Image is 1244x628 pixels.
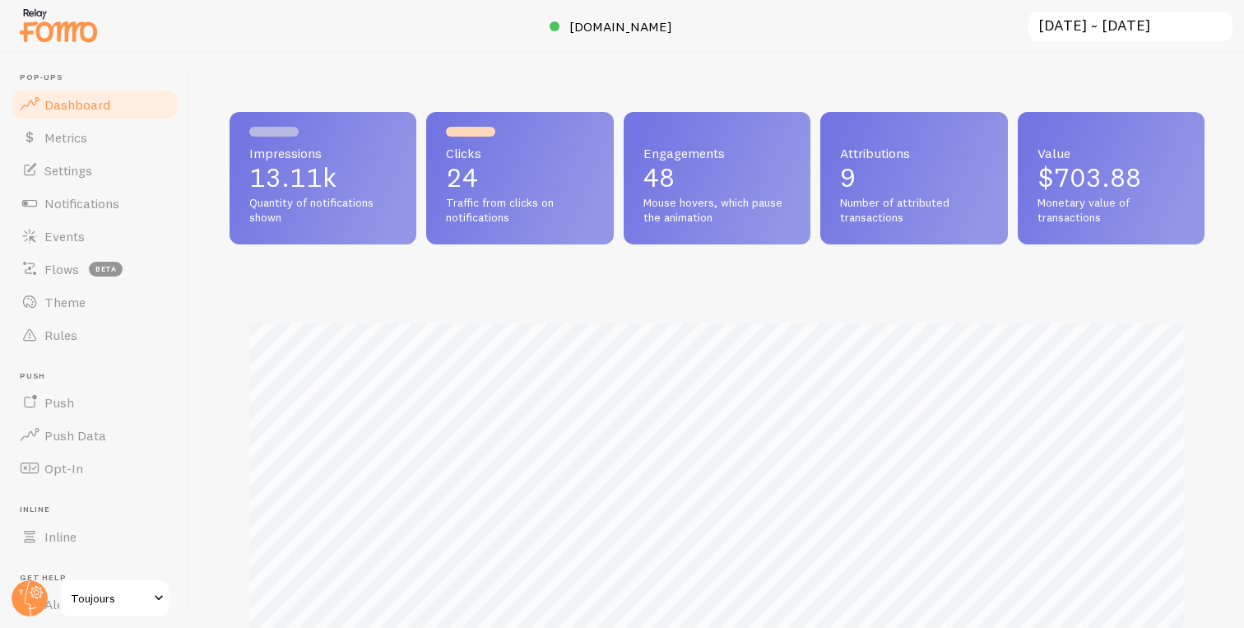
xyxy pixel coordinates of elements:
[10,253,179,286] a: Flows beta
[44,261,79,277] span: Flows
[71,588,149,608] span: Toujours
[44,129,87,146] span: Metrics
[44,294,86,310] span: Theme
[10,88,179,121] a: Dashboard
[10,520,179,553] a: Inline
[840,165,987,191] p: 9
[446,165,593,191] p: 24
[10,220,179,253] a: Events
[840,147,987,160] span: Attributions
[643,196,791,225] span: Mouse hovers, which pause the animation
[446,147,593,160] span: Clicks
[10,386,179,419] a: Push
[840,196,987,225] span: Number of attributed transactions
[10,319,179,351] a: Rules
[44,327,77,343] span: Rules
[20,573,179,584] span: Get Help
[44,162,92,179] span: Settings
[10,419,179,452] a: Push Data
[10,286,179,319] a: Theme
[44,96,110,113] span: Dashboard
[249,196,397,225] span: Quantity of notifications shown
[44,195,119,212] span: Notifications
[44,460,83,477] span: Opt-In
[44,528,77,545] span: Inline
[249,165,397,191] p: 13.11k
[10,187,179,220] a: Notifications
[10,452,179,485] a: Opt-In
[20,72,179,83] span: Pop-ups
[446,196,593,225] span: Traffic from clicks on notifications
[17,4,100,46] img: fomo-relay-logo-orange.svg
[643,165,791,191] p: 48
[10,154,179,187] a: Settings
[249,147,397,160] span: Impressions
[643,147,791,160] span: Engagements
[20,505,179,515] span: Inline
[10,121,179,154] a: Metrics
[59,579,170,618] a: Toujours
[20,371,179,382] span: Push
[1037,196,1185,225] span: Monetary value of transactions
[44,228,85,244] span: Events
[1037,161,1141,193] span: $703.88
[44,394,74,411] span: Push
[44,427,106,444] span: Push Data
[89,262,123,277] span: beta
[1037,147,1185,160] span: Value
